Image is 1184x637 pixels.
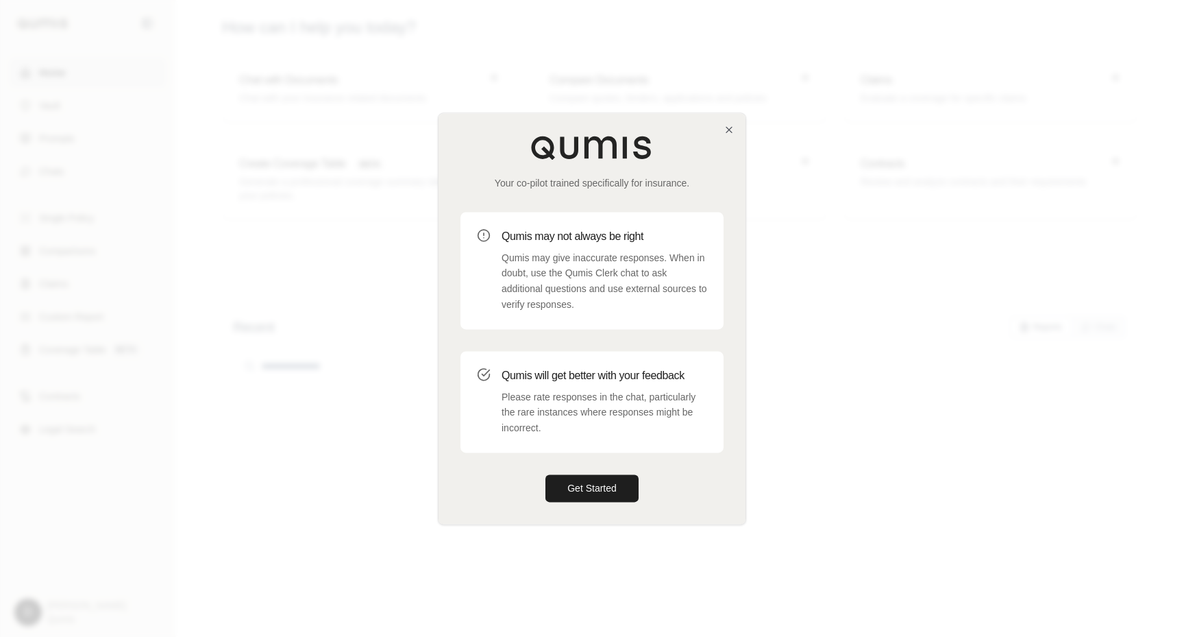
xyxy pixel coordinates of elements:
h3: Qumis will get better with your feedback [502,368,707,384]
button: Get Started [545,474,639,502]
p: Please rate responses in the chat, particularly the rare instances where responses might be incor... [502,389,707,436]
img: Qumis Logo [530,135,654,160]
p: Qumis may give inaccurate responses. When in doubt, use the Qumis Clerk chat to ask additional qu... [502,250,707,313]
p: Your co-pilot trained specifically for insurance. [460,176,724,190]
h3: Qumis may not always be right [502,228,707,245]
